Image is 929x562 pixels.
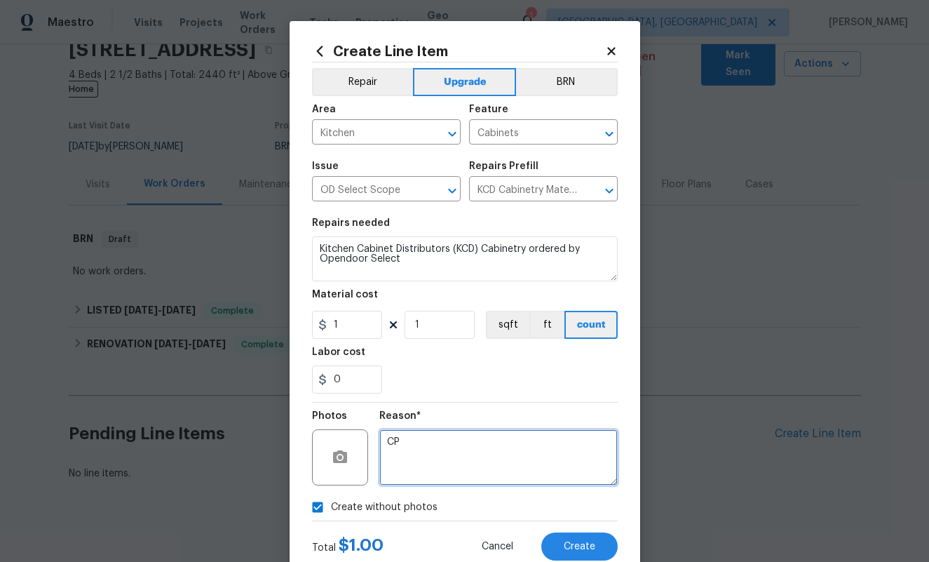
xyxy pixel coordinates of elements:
[312,105,336,114] h5: Area
[482,542,513,552] span: Cancel
[339,537,384,554] span: $ 1.00
[516,68,618,96] button: BRN
[312,290,378,300] h5: Material cost
[312,161,339,171] h5: Issue
[312,236,618,281] textarea: Kitchen Cabinet Distributors (KCD) Cabinetry ordered by Opendoor Select
[459,533,536,561] button: Cancel
[469,161,538,171] h5: Repairs Prefill
[312,347,365,357] h5: Labor cost
[442,124,462,144] button: Open
[312,68,414,96] button: Repair
[312,44,605,59] h2: Create Line Item
[599,124,619,144] button: Open
[312,411,347,421] h5: Photos
[564,542,595,552] span: Create
[312,218,390,228] h5: Repairs needed
[529,311,564,339] button: ft
[541,533,618,561] button: Create
[379,429,618,486] textarea: CP
[564,311,618,339] button: count
[469,105,508,114] h5: Feature
[413,68,516,96] button: Upgrade
[379,411,421,421] h5: Reason*
[599,181,619,201] button: Open
[486,311,529,339] button: sqft
[331,500,438,515] span: Create without photos
[312,538,384,555] div: Total
[442,181,462,201] button: Open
